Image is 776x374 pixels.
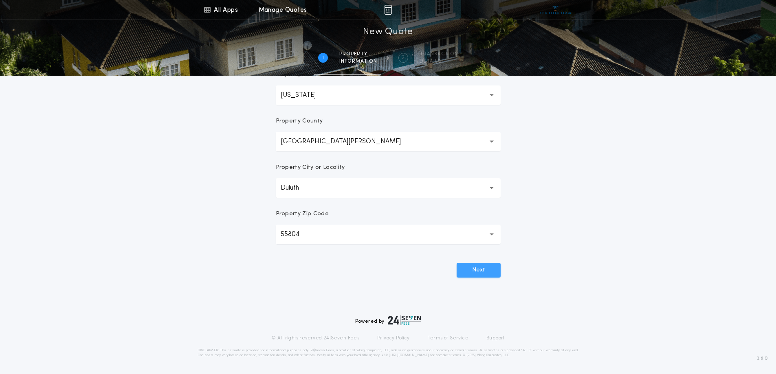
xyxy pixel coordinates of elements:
[540,6,571,14] img: vs-icon
[420,51,458,57] span: Transaction
[271,335,359,341] p: © All rights reserved. 24|Seven Fees
[322,55,324,61] h2: 1
[339,58,377,65] span: information
[363,26,413,39] h1: New Quote
[389,354,429,357] a: [URL][DOMAIN_NAME]
[281,230,312,239] p: 55804
[276,210,329,218] p: Property Zip Code
[281,90,329,100] p: [US_STATE]
[276,178,501,198] button: Duluth
[486,335,505,341] a: Support
[402,55,404,61] h2: 2
[339,51,377,57] span: Property
[276,225,501,244] button: 55804
[377,335,410,341] a: Privacy Policy
[428,335,468,341] a: Terms of Service
[420,58,458,65] span: details
[276,117,323,125] p: Property County
[276,85,501,105] button: [US_STATE]
[355,315,421,325] div: Powered by
[281,183,312,193] p: Duluth
[276,164,345,172] p: Property City or Locality
[198,348,579,358] p: DISCLAIMER: This estimate is provided for informational purposes only. 24|Seven Fees, a product o...
[276,132,501,151] button: [GEOGRAPHIC_DATA][PERSON_NAME]
[388,315,421,325] img: logo
[281,137,414,147] p: [GEOGRAPHIC_DATA][PERSON_NAME]
[457,263,501,278] button: Next
[384,5,392,15] img: img
[757,355,768,362] span: 3.8.0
